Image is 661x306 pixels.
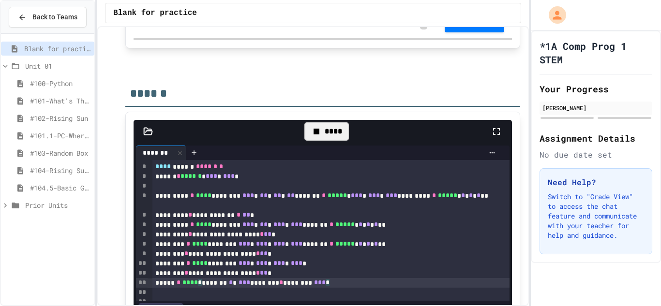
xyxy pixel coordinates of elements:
[32,12,77,22] span: Back to Teams
[30,113,90,123] span: #102-Rising Sun
[30,165,90,175] span: #104-Rising Sun Plus
[540,82,652,96] h2: Your Progress
[30,96,90,106] span: #101-What's This ??
[113,7,197,19] span: Blank for practice
[25,200,90,210] span: Prior Units
[9,7,87,28] button: Back to Teams
[30,78,90,88] span: #100-Python
[542,103,649,112] div: [PERSON_NAME]
[540,131,652,145] h2: Assignment Details
[540,39,652,66] h1: *1A Comp Prog 1 STEM
[548,176,644,188] h3: Need Help?
[25,61,90,71] span: Unit 01
[539,4,569,26] div: My Account
[30,131,90,141] span: #101.1-PC-Where am I?
[548,192,644,240] p: Switch to "Grade View" to access the chat feature and communicate with your teacher for help and ...
[24,44,90,54] span: Blank for practice
[30,148,90,158] span: #103-Random Box
[540,149,652,160] div: No due date set
[30,183,90,193] span: #104.5-Basic Graphics Review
